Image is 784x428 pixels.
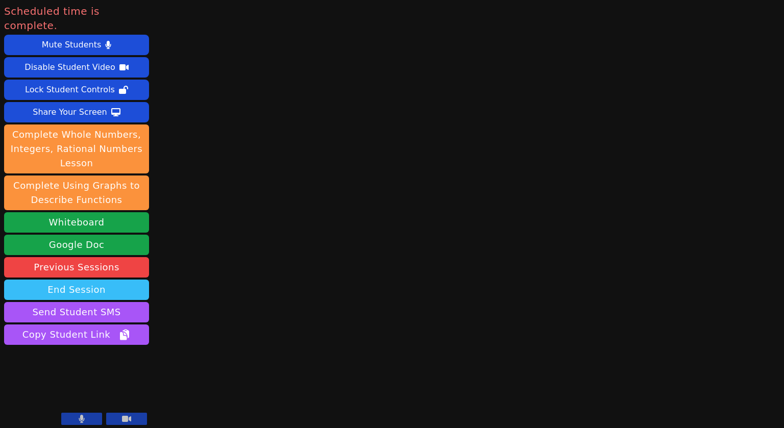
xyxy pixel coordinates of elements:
[4,102,149,122] button: Share Your Screen
[4,257,149,278] a: Previous Sessions
[22,328,131,342] span: Copy Student Link
[4,302,149,322] button: Send Student SMS
[24,59,115,75] div: Disable Student Video
[4,35,149,55] button: Mute Students
[4,212,149,233] button: Whiteboard
[33,104,107,120] div: Share Your Screen
[4,124,149,173] button: Complete Whole Numbers, Integers, Rational Numbers Lesson
[4,175,149,210] button: Complete Using Graphs to Describe Functions
[25,82,115,98] div: Lock Student Controls
[4,80,149,100] button: Lock Student Controls
[4,280,149,300] button: End Session
[42,37,101,53] div: Mute Students
[4,324,149,345] button: Copy Student Link
[4,235,149,255] a: Google Doc
[4,4,149,33] span: Scheduled time is complete.
[4,57,149,78] button: Disable Student Video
